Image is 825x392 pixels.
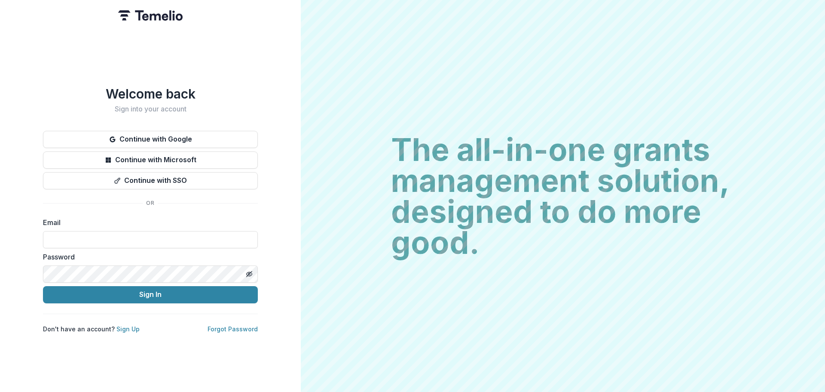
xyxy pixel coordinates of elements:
label: Password [43,252,253,262]
button: Continue with SSO [43,172,258,189]
label: Email [43,217,253,228]
button: Sign In [43,286,258,303]
button: Continue with Microsoft [43,151,258,169]
a: Sign Up [116,325,140,333]
a: Forgot Password [208,325,258,333]
button: Continue with Google [43,131,258,148]
h1: Welcome back [43,86,258,102]
img: Temelio [118,10,183,21]
button: Toggle password visibility [242,267,256,281]
h2: Sign into your account [43,105,258,113]
p: Don't have an account? [43,324,140,333]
